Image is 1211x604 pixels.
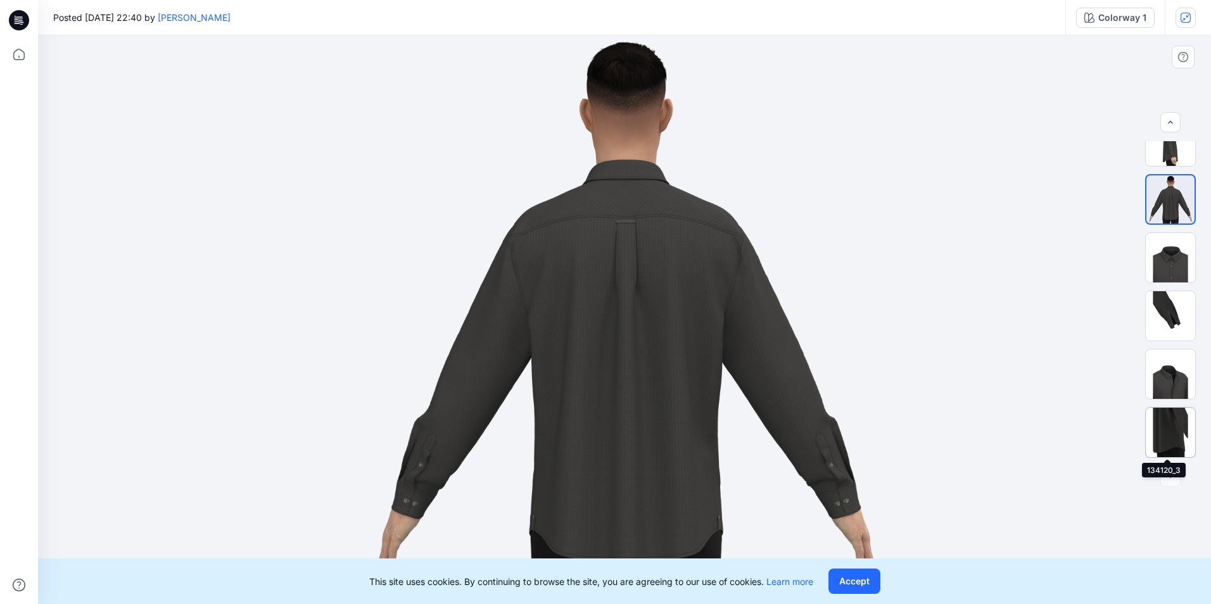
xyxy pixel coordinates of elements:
[1146,291,1195,341] img: 134120-TRIM
[1146,116,1195,166] img: 134120_1 - Copy
[369,575,813,588] p: This site uses cookies. By continuing to browse the site, you are agreeing to our use of cookies.
[828,569,880,594] button: Accept
[1146,349,1195,399] img: 134120-TRIM_1
[1098,11,1146,25] div: Colorway 1
[1146,175,1195,223] img: 134120_2 - Copy
[1146,408,1195,457] img: 134120_3
[53,11,231,24] span: Posted [DATE] 22:40 by
[158,12,231,23] a: [PERSON_NAME]
[766,576,813,587] a: Learn more
[1076,8,1155,28] button: Colorway 1
[348,35,901,604] img: eyJhbGciOiJIUzI1NiIsImtpZCI6IjAiLCJzbHQiOiJzZXMiLCJ0eXAiOiJKV1QifQ.eyJkYXRhIjp7InR5cGUiOiJzdG9yYW...
[1146,233,1195,282] img: 134120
